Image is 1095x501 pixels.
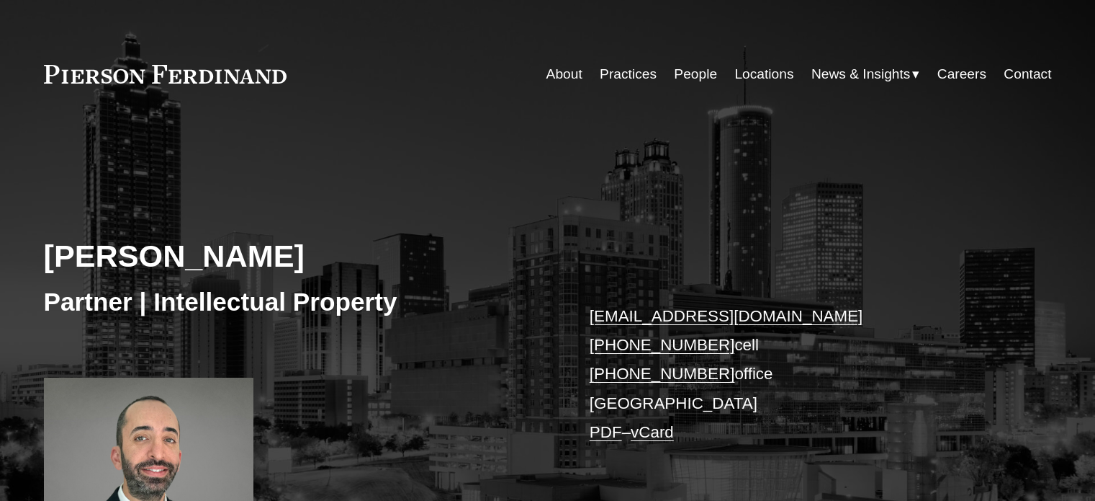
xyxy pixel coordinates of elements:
a: Locations [734,61,793,88]
a: [PHONE_NUMBER] [590,365,735,383]
a: PDF [590,423,622,441]
a: Contact [1004,61,1051,88]
a: People [674,61,717,88]
a: [EMAIL_ADDRESS][DOMAIN_NAME] [590,307,862,325]
h3: Partner | Intellectual Property [44,286,548,318]
a: Practices [600,61,657,88]
a: folder dropdown [811,61,920,88]
a: [PHONE_NUMBER] [590,336,735,354]
h2: [PERSON_NAME] [44,237,548,275]
span: News & Insights [811,62,911,87]
a: About [546,61,582,88]
p: cell office [GEOGRAPHIC_DATA] – [590,302,1009,448]
a: Careers [937,61,986,88]
a: vCard [631,423,674,441]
